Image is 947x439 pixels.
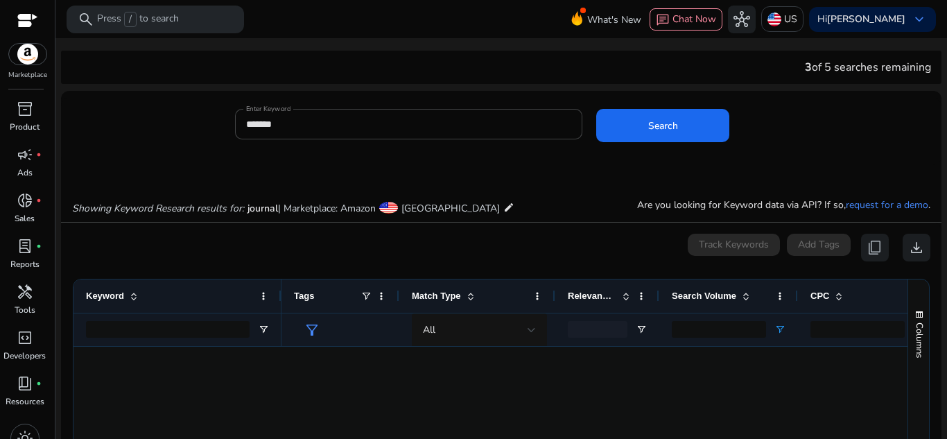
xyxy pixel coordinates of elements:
[17,329,33,346] span: code_blocks
[36,243,42,249] span: fiber_manual_record
[17,146,33,163] span: campaign
[258,324,269,335] button: Open Filter Menu
[774,324,785,335] button: Open Filter Menu
[278,202,376,215] span: | Marketplace: Amazon
[672,291,736,301] span: Search Volume
[846,198,928,212] a: request for a demo
[247,202,278,215] span: journal
[15,212,35,225] p: Sales
[10,258,40,270] p: Reports
[596,109,729,142] button: Search
[86,321,250,338] input: Keyword Filter Input
[805,60,812,75] span: 3
[656,13,670,27] span: chat
[6,395,44,408] p: Resources
[728,6,756,33] button: hub
[3,350,46,362] p: Developers
[903,234,930,261] button: download
[36,381,42,386] span: fiber_manual_record
[908,239,925,256] span: download
[637,198,930,212] p: Are you looking for Keyword data via API? If so, .
[767,12,781,26] img: us.svg
[587,8,641,32] span: What's New
[36,152,42,157] span: fiber_manual_record
[423,323,435,336] span: All
[810,321,905,338] input: CPC Filter Input
[672,321,766,338] input: Search Volume Filter Input
[911,11,928,28] span: keyboard_arrow_down
[294,291,314,301] span: Tags
[672,12,716,26] span: Chat Now
[827,12,905,26] b: [PERSON_NAME]
[304,322,320,338] span: filter_alt
[636,324,647,335] button: Open Filter Menu
[10,121,40,133] p: Product
[817,15,905,24] p: Hi
[72,202,244,215] i: Showing Keyword Research results for:
[913,322,926,358] span: Columns
[78,11,94,28] span: search
[733,11,750,28] span: hub
[17,166,33,179] p: Ads
[9,44,46,64] img: amazon.svg
[97,12,179,27] p: Press to search
[401,202,500,215] span: [GEOGRAPHIC_DATA]
[805,59,931,76] div: of 5 searches remaining
[17,101,33,117] span: inventory_2
[8,70,47,80] p: Marketplace
[17,375,33,392] span: book_4
[86,291,124,301] span: Keyword
[568,291,616,301] span: Relevance Score
[15,304,35,316] p: Tools
[17,284,33,300] span: handyman
[412,291,461,301] span: Match Type
[784,7,797,31] p: US
[246,104,290,114] mat-label: Enter Keyword
[648,119,678,133] span: Search
[650,8,722,31] button: chatChat Now
[17,238,33,255] span: lab_profile
[503,199,514,216] mat-icon: edit
[17,192,33,209] span: donut_small
[124,12,137,27] span: /
[36,198,42,203] span: fiber_manual_record
[810,291,829,301] span: CPC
